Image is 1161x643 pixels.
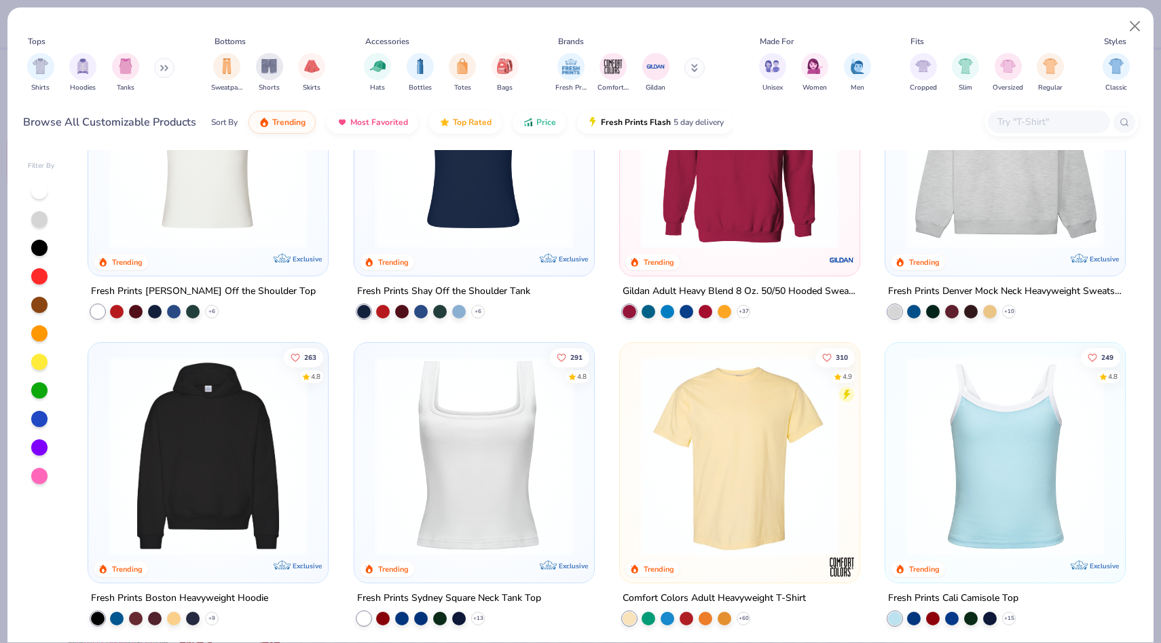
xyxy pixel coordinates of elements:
div: Fresh Prints Boston Heavyweight Hoodie [91,590,268,607]
button: filter button [759,53,786,93]
button: filter button [844,53,871,93]
div: Made For [760,35,794,48]
img: Skirts Image [304,58,320,74]
div: 4.9 [843,372,852,382]
span: + 9 [208,614,215,623]
span: + 6 [208,308,215,316]
span: Exclusive [293,562,322,570]
img: Regular Image [1043,58,1058,74]
div: filter for Skirts [298,53,325,93]
div: filter for Bags [492,53,519,93]
span: Fresh Prints Flash [601,117,671,128]
span: Bottles [409,83,432,93]
img: Gildan logo [828,246,855,274]
button: filter button [298,53,325,93]
div: filter for Gildan [642,53,669,93]
div: filter for Classic [1103,53,1130,93]
button: filter button [1103,53,1130,93]
img: most_fav.gif [337,117,348,128]
span: Fresh Prints [555,83,587,93]
div: 4.8 [1108,372,1118,382]
span: Slim [959,83,972,93]
button: Like [549,348,589,367]
img: trending.gif [259,117,270,128]
div: filter for Sweatpants [211,53,242,93]
div: 4.8 [311,372,320,382]
div: filter for Totes [449,53,476,93]
div: Fresh Prints Sydney Square Neck Tank Top [357,590,541,607]
span: Skirts [303,83,320,93]
div: filter for Hats [364,53,391,93]
button: filter button [801,53,828,93]
button: filter button [555,53,587,93]
div: filter for Regular [1037,53,1064,93]
span: Trending [272,117,306,128]
div: Filter By [28,161,55,171]
span: Totes [454,83,471,93]
img: Slim Image [958,58,973,74]
span: Price [536,117,556,128]
img: f5d85501-0dbb-4ee4-b115-c08fa3845d83 [899,50,1111,249]
button: filter button [492,53,519,93]
span: Women [803,83,827,93]
input: Try "T-Shirt" [996,114,1101,130]
img: Hoodies Image [75,58,90,74]
div: 4.8 [576,372,586,382]
div: filter for Comfort Colors [597,53,629,93]
div: Brands [558,35,584,48]
img: Totes Image [455,58,470,74]
span: Classic [1105,83,1127,93]
span: Exclusive [559,255,588,263]
button: Like [815,348,855,367]
div: filter for Shirts [27,53,54,93]
button: filter button [69,53,96,93]
span: Hats [370,83,385,93]
img: a25d9891-da96-49f3-a35e-76288174bf3a [899,356,1111,555]
img: TopRated.gif [439,117,450,128]
span: 310 [836,354,848,361]
img: flash.gif [587,117,598,128]
button: Most Favorited [327,111,418,134]
img: a1c94bf0-cbc2-4c5c-96ec-cab3b8502a7f [102,50,314,249]
img: Bags Image [497,58,512,74]
div: filter for Hoodies [69,53,96,93]
div: Sort By [211,116,238,128]
div: filter for Unisex [759,53,786,93]
button: Like [284,348,323,367]
div: Fresh Prints [PERSON_NAME] Off the Shoulder Top [91,283,316,300]
button: filter button [1037,53,1064,93]
span: Exclusive [559,562,588,570]
button: Like [1081,348,1120,367]
img: 63ed7c8a-03b3-4701-9f69-be4b1adc9c5f [580,356,793,555]
button: Fresh Prints Flash5 day delivery [577,111,734,134]
img: 01756b78-01f6-4cc6-8d8a-3c30c1a0c8ac [633,50,846,249]
span: + 6 [475,308,481,316]
span: Tanks [117,83,134,93]
div: Browse All Customizable Products [23,114,196,130]
button: filter button [211,53,242,93]
img: Unisex Image [764,58,780,74]
span: Top Rated [453,117,492,128]
div: filter for Cropped [910,53,937,93]
button: filter button [597,53,629,93]
div: Fits [910,35,924,48]
button: filter button [993,53,1023,93]
span: Comfort Colors [597,83,629,93]
button: Top Rated [429,111,502,134]
span: Exclusive [1090,562,1119,570]
div: Tops [28,35,45,48]
button: filter button [642,53,669,93]
img: Gildan Image [646,56,666,77]
img: af1e0f41-62ea-4e8f-9b2b-c8bb59fc549d [580,50,793,249]
img: Cropped Image [915,58,931,74]
div: Gildan Adult Heavy Blend 8 Oz. 50/50 Hooded Sweatshirt [623,283,857,300]
button: Close [1122,14,1148,39]
span: Regular [1038,83,1063,93]
span: Exclusive [1090,255,1119,263]
div: filter for Men [844,53,871,93]
button: filter button [449,53,476,93]
div: filter for Tanks [112,53,139,93]
img: Fresh Prints Image [561,56,581,77]
img: Shirts Image [33,58,48,74]
div: filter for Fresh Prints [555,53,587,93]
